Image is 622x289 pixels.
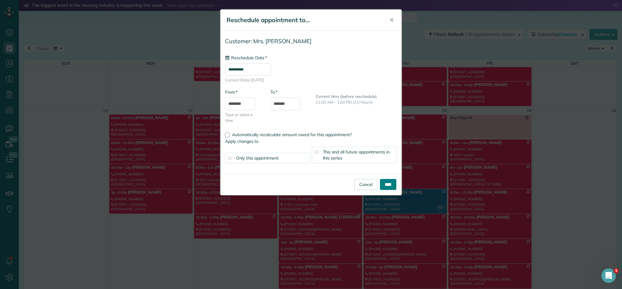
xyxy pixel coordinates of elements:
span: Current Date: [DATE] [225,77,397,83]
span: This and all future appointments in this series [323,149,390,161]
h4: Customer: Mrs. [PERSON_NAME] [225,38,397,44]
span: ✕ [389,16,394,23]
span: Automatically recalculate amount owed for this appointment? [232,132,352,137]
input: Only this appointment [228,157,231,160]
h5: Reschedule appointment to... [227,16,381,24]
b: Current time (before reschedule) [316,94,377,99]
label: From [225,89,238,95]
span: Type or select a time [225,112,261,123]
iframe: Intercom live chat [601,268,616,283]
span: Only this appointment [236,155,279,161]
label: Reschedule Date [225,55,267,61]
label: Apply changes to [225,138,397,144]
input: This and all future appointments in this series [315,150,318,153]
p: 11:00 AM - 1:00 PM (2.0 Hours) [316,99,397,105]
span: 1 [614,268,619,273]
label: To [270,89,277,95]
a: Cancel [354,179,378,190]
